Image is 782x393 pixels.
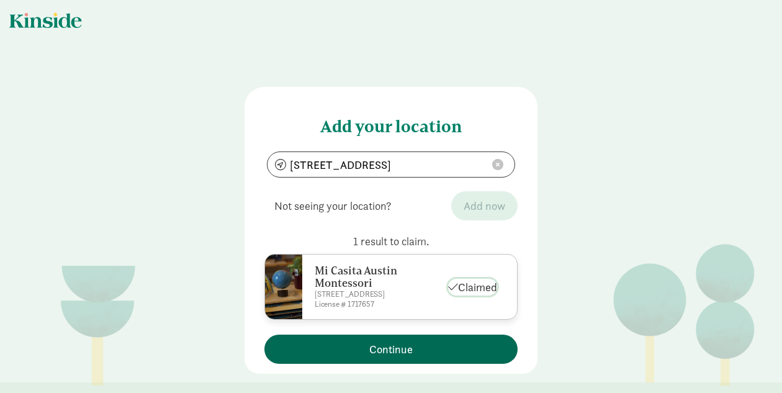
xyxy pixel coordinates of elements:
h4: Add your location [264,107,518,137]
button: Claimed [448,279,497,296]
h6: Mi Casita Austin Montessori [315,264,421,289]
span: Add now [464,197,505,214]
button: Continue [264,335,518,364]
iframe: Chat Widget [720,333,782,393]
button: Add now [451,191,518,220]
span: Continue [369,341,413,358]
p: 1 result to claim. [264,234,518,249]
span: Not seeing your location? [264,187,402,224]
p: License # 1717657 [315,299,421,309]
input: Search by address... [267,152,515,177]
p: [STREET_ADDRESS] [315,289,421,299]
